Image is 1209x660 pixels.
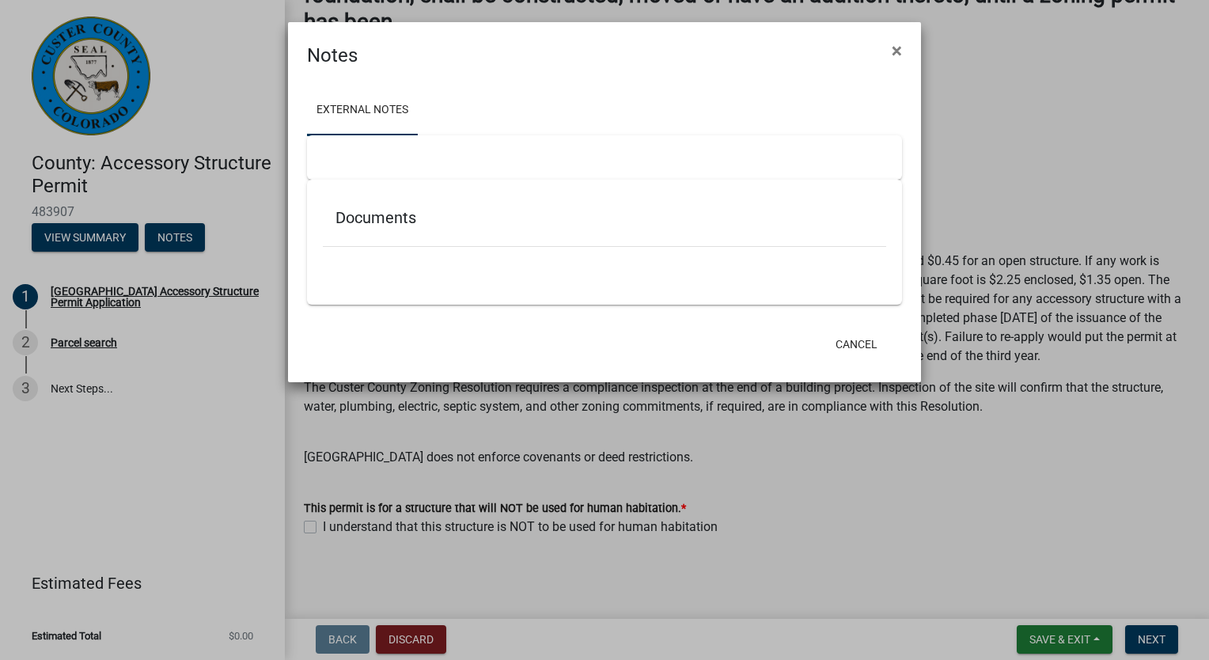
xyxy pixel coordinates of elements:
[307,85,418,136] a: External Notes
[335,208,874,227] h5: Documents
[879,28,915,73] button: Close
[823,330,890,358] button: Cancel
[307,41,358,70] h4: Notes
[892,40,902,62] span: ×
